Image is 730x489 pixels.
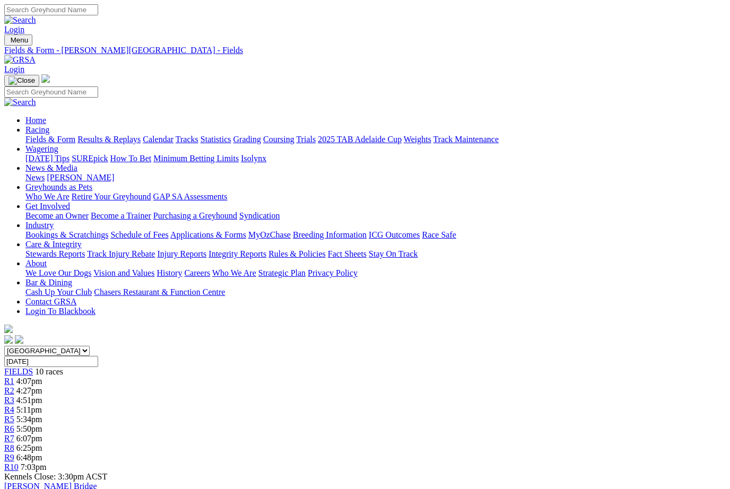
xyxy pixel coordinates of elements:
[25,202,70,211] a: Get Involved
[15,335,23,344] img: twitter.svg
[4,25,24,34] a: Login
[4,34,32,46] button: Toggle navigation
[208,249,266,258] a: Integrity Reports
[4,86,98,98] input: Search
[47,173,114,182] a: [PERSON_NAME]
[25,278,72,287] a: Bar & Dining
[4,4,98,15] input: Search
[4,462,19,471] a: R10
[110,230,168,239] a: Schedule of Fees
[4,415,14,424] a: R5
[94,287,225,296] a: Chasers Restaurant & Function Centre
[25,230,108,239] a: Bookings & Scratchings
[25,230,726,240] div: Industry
[268,249,326,258] a: Rules & Policies
[422,230,456,239] a: Race Safe
[4,453,14,462] a: R9
[16,386,42,395] span: 4:27pm
[157,249,206,258] a: Injury Reports
[369,249,418,258] a: Stay On Track
[4,472,107,481] span: Kennels Close: 3:30pm ACST
[25,125,49,134] a: Racing
[212,268,256,277] a: Who We Are
[25,192,726,202] div: Greyhounds as Pets
[25,240,82,249] a: Care & Integrity
[25,163,77,172] a: News & Media
[41,74,50,83] img: logo-grsa-white.png
[4,386,14,395] a: R2
[4,405,14,414] a: R4
[201,135,231,144] a: Statistics
[4,46,726,55] a: Fields & Form - [PERSON_NAME][GEOGRAPHIC_DATA] - Fields
[4,377,14,386] a: R1
[25,259,47,268] a: About
[153,192,228,201] a: GAP SA Assessments
[25,192,69,201] a: Who We Are
[433,135,499,144] a: Track Maintenance
[25,268,91,277] a: We Love Our Dogs
[241,154,266,163] a: Isolynx
[25,173,726,182] div: News & Media
[16,453,42,462] span: 6:48pm
[404,135,431,144] a: Weights
[176,135,198,144] a: Tracks
[239,211,280,220] a: Syndication
[153,211,237,220] a: Purchasing a Greyhound
[4,335,13,344] img: facebook.svg
[16,415,42,424] span: 5:34pm
[8,76,35,85] img: Close
[16,434,42,443] span: 6:07pm
[170,230,246,239] a: Applications & Forms
[4,75,39,86] button: Toggle navigation
[25,268,726,278] div: About
[4,424,14,433] a: R6
[35,367,63,376] span: 10 races
[296,135,316,144] a: Trials
[293,230,367,239] a: Breeding Information
[328,249,367,258] a: Fact Sheets
[157,268,182,277] a: History
[93,268,154,277] a: Vision and Values
[25,249,726,259] div: Care & Integrity
[25,154,726,163] div: Wagering
[16,405,42,414] span: 5:11pm
[72,154,108,163] a: SUREpick
[110,154,152,163] a: How To Bet
[369,230,420,239] a: ICG Outcomes
[25,287,726,297] div: Bar & Dining
[308,268,358,277] a: Privacy Policy
[4,396,14,405] a: R3
[25,287,92,296] a: Cash Up Your Club
[25,144,58,153] a: Wagering
[258,268,306,277] a: Strategic Plan
[4,367,33,376] a: FIELDS
[4,434,14,443] a: R7
[143,135,173,144] a: Calendar
[87,249,155,258] a: Track Injury Rebate
[263,135,294,144] a: Coursing
[184,268,210,277] a: Careers
[4,65,24,74] a: Login
[4,356,98,367] input: Select date
[25,221,54,230] a: Industry
[16,396,42,405] span: 4:51pm
[25,182,92,191] a: Greyhounds as Pets
[25,211,726,221] div: Get Involved
[16,377,42,386] span: 4:07pm
[4,15,36,25] img: Search
[4,443,14,452] a: R8
[153,154,239,163] a: Minimum Betting Limits
[25,135,75,144] a: Fields & Form
[4,325,13,333] img: logo-grsa-white.png
[25,211,89,220] a: Become an Owner
[25,173,45,182] a: News
[25,154,69,163] a: [DATE] Tips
